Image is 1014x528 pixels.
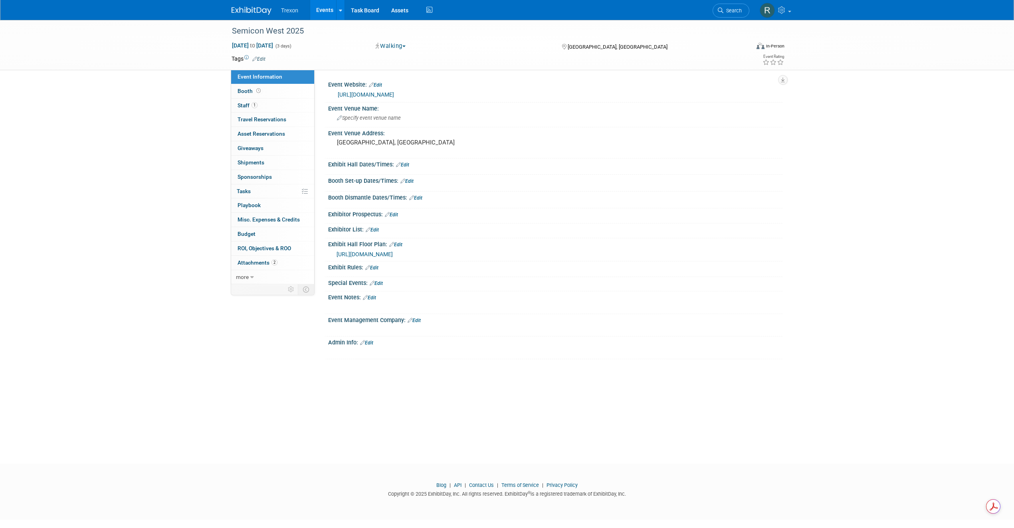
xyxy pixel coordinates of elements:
[328,223,782,234] div: Exhibitor List:
[231,241,314,255] a: ROI, Objectives & ROO
[702,42,784,53] div: Event Format
[366,227,379,233] a: Edit
[281,7,298,14] span: Trexon
[360,340,373,346] a: Edit
[232,7,271,15] img: ExhibitDay
[328,277,782,287] div: Special Events:
[252,102,257,108] span: 1
[238,159,264,166] span: Shipments
[231,70,314,84] a: Event Information
[363,295,376,301] a: Edit
[231,227,314,241] a: Budget
[528,490,531,495] sup: ®
[231,170,314,184] a: Sponsorships
[238,116,286,123] span: Travel Reservations
[255,88,262,94] span: Booth not reserved yet
[436,482,446,488] a: Blog
[284,284,298,295] td: Personalize Event Tab Strip
[252,56,265,62] a: Edit
[373,42,409,50] button: Walking
[238,174,272,180] span: Sponsorships
[237,188,251,194] span: Tasks
[328,291,782,302] div: Event Notes:
[231,84,314,98] a: Booth
[337,251,393,257] a: [URL][DOMAIN_NAME]
[760,3,775,18] img: Ryan Flores
[328,79,782,89] div: Event Website:
[236,274,249,280] span: more
[231,113,314,127] a: Travel Reservations
[275,44,291,49] span: (3 days)
[365,265,378,271] a: Edit
[713,4,749,18] a: Search
[231,127,314,141] a: Asset Reservations
[328,158,782,169] div: Exhibit Hall Dates/Times:
[238,259,277,266] span: Attachments
[231,213,314,227] a: Misc. Expenses & Credits
[338,91,394,98] a: [URL][DOMAIN_NAME]
[238,202,261,208] span: Playbook
[396,162,409,168] a: Edit
[249,42,256,49] span: to
[238,88,262,94] span: Booth
[298,284,315,295] td: Toggle Event Tabs
[337,115,401,121] span: Specify event venue name
[328,103,782,113] div: Event Venue Name:
[231,256,314,270] a: Attachments2
[723,8,742,14] span: Search
[408,318,421,323] a: Edit
[757,43,764,49] img: Format-Inperson.png
[409,195,422,201] a: Edit
[231,198,314,212] a: Playbook
[271,259,277,265] span: 2
[238,245,291,251] span: ROI, Objectives & ROO
[328,314,782,324] div: Event Management Company:
[238,216,300,223] span: Misc. Expenses & Credits
[328,127,782,137] div: Event Venue Address:
[328,175,782,185] div: Booth Set-up Dates/Times:
[448,482,453,488] span: |
[540,482,545,488] span: |
[469,482,494,488] a: Contact Us
[568,44,667,50] span: [GEOGRAPHIC_DATA], [GEOGRAPHIC_DATA]
[328,192,782,202] div: Booth Dismantle Dates/Times:
[454,482,461,488] a: API
[766,43,784,49] div: In-Person
[328,208,782,219] div: Exhibitor Prospectus:
[328,238,782,249] div: Exhibit Hall Floor Plan:
[238,73,282,80] span: Event Information
[547,482,578,488] a: Privacy Policy
[370,281,383,286] a: Edit
[238,102,257,109] span: Staff
[495,482,500,488] span: |
[762,55,784,59] div: Event Rating
[400,178,414,184] a: Edit
[337,139,509,146] pre: [GEOGRAPHIC_DATA], [GEOGRAPHIC_DATA]
[232,42,273,49] span: [DATE] [DATE]
[328,261,782,272] div: Exhibit Rules:
[229,24,737,38] div: Semicon West 2025
[231,141,314,155] a: Giveaways
[238,145,263,151] span: Giveaways
[231,156,314,170] a: Shipments
[328,336,782,347] div: Admin Info:
[501,482,539,488] a: Terms of Service
[369,82,382,88] a: Edit
[231,270,314,284] a: more
[385,212,398,218] a: Edit
[238,131,285,137] span: Asset Reservations
[389,242,402,247] a: Edit
[231,184,314,198] a: Tasks
[231,99,314,113] a: Staff1
[238,231,255,237] span: Budget
[463,482,468,488] span: |
[232,55,265,63] td: Tags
